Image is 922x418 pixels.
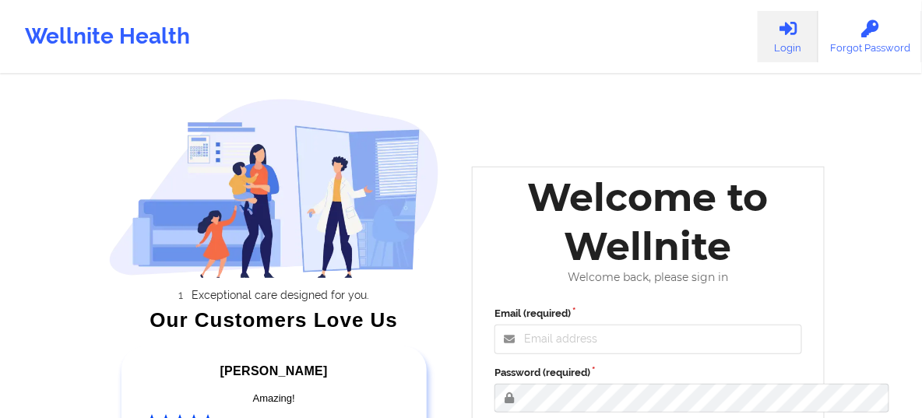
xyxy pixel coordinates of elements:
div: Welcome to Wellnite [484,173,813,271]
li: Exceptional care designed for you. [122,289,439,301]
a: Forgot Password [818,11,922,62]
span: [PERSON_NAME] [220,364,328,378]
div: Our Customers Love Us [109,312,440,328]
img: wellnite-auth-hero_200.c722682e.png [109,98,440,278]
div: Welcome back, please sign in [484,271,813,284]
a: Login [758,11,818,62]
input: Email address [494,325,802,354]
label: Password (required) [494,365,802,381]
label: Email (required) [494,306,802,321]
div: Amazing! [147,391,402,406]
